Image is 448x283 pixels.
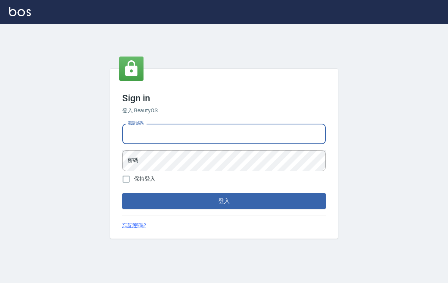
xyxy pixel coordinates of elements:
[134,175,155,183] span: 保持登入
[122,93,326,104] h3: Sign in
[9,7,31,16] img: Logo
[122,193,326,209] button: 登入
[122,107,326,115] h6: 登入 BeautyOS
[122,222,146,230] a: 忘記密碼?
[128,120,144,126] label: 電話號碼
